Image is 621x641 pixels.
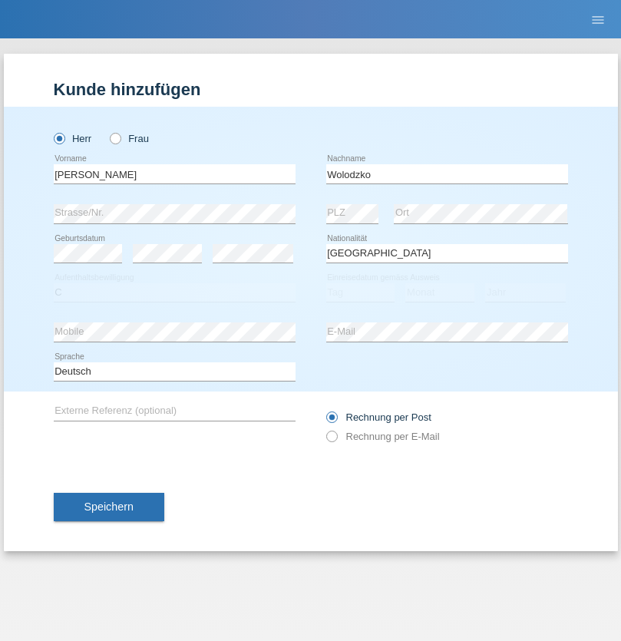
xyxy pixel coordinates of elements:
label: Frau [110,133,149,144]
input: Rechnung per E-Mail [326,431,336,450]
h1: Kunde hinzufügen [54,80,568,99]
input: Frau [110,133,120,143]
label: Rechnung per E-Mail [326,431,440,442]
input: Herr [54,133,64,143]
i: menu [590,12,606,28]
a: menu [583,15,613,24]
button: Speichern [54,493,164,522]
label: Herr [54,133,92,144]
span: Speichern [84,501,134,513]
input: Rechnung per Post [326,411,336,431]
label: Rechnung per Post [326,411,431,423]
